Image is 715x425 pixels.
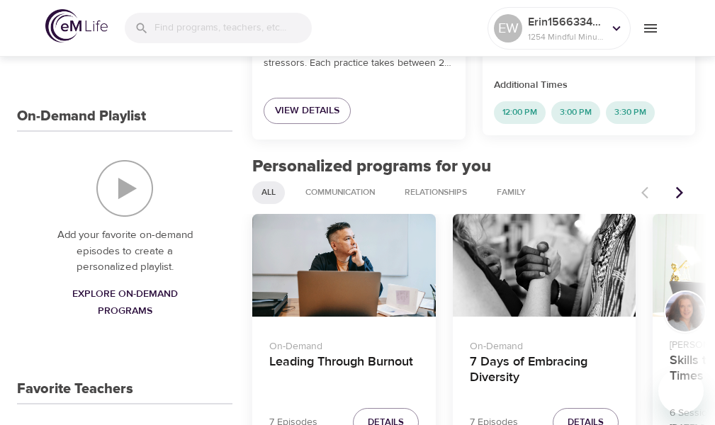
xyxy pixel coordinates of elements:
[528,13,603,30] p: Erin1566334765
[488,181,535,204] div: Family
[631,8,670,47] button: menu
[664,177,695,208] button: Next items
[269,354,418,388] h4: Leading Through Burnout
[252,214,435,317] button: Leading Through Burnout
[494,14,522,42] div: EW
[275,102,339,120] span: View Details
[17,108,146,125] h3: On-Demand Playlist
[395,181,476,204] div: Relationships
[606,106,655,118] span: 3:30 PM
[45,9,108,42] img: logo
[494,101,546,124] div: 12:00 PM
[551,101,600,124] div: 3:00 PM
[551,106,600,118] span: 3:00 PM
[528,30,603,43] p: 1254 Mindful Minutes
[494,78,684,93] p: Additional Times
[253,186,284,198] span: All
[154,13,312,43] input: Find programs, teachers, etc...
[96,160,153,217] img: On-Demand Playlist
[470,334,619,354] p: On-Demand
[606,101,655,124] div: 3:30 PM
[494,106,546,118] span: 12:00 PM
[252,157,695,177] h2: Personalized programs for you
[17,381,133,397] h3: Favorite Teachers
[45,227,204,276] p: Add your favorite on-demand episodes to create a personalized playlist.
[51,285,198,320] span: Explore On-Demand Programs
[296,181,384,204] div: Communication
[488,186,534,198] span: Family
[470,354,619,388] h4: 7 Days of Embracing Diversity
[396,186,475,198] span: Relationships
[264,98,351,124] a: View Details
[453,214,636,317] button: 7 Days of Embracing Diversity
[45,281,204,324] a: Explore On-Demand Programs
[269,334,418,354] p: On-Demand
[252,181,285,204] div: All
[297,186,383,198] span: Communication
[658,368,704,414] iframe: Button to launch messaging window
